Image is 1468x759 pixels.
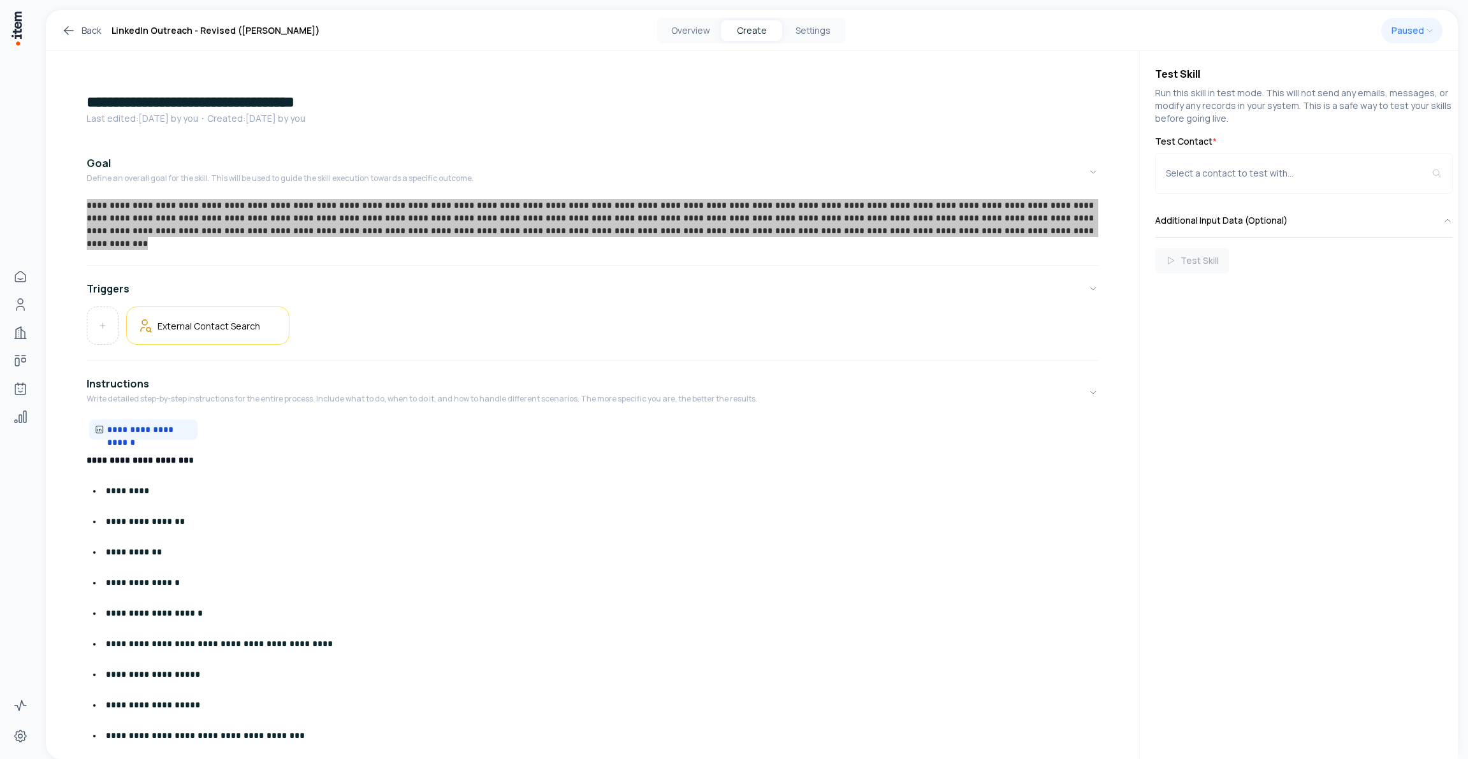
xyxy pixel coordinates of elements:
p: Run this skill in test mode. This will not send any emails, messages, or modify any records in yo... [1155,87,1453,125]
button: Create [721,20,782,41]
div: GoalDefine an overall goal for the skill. This will be used to guide the skill execution towards ... [87,199,1098,260]
h4: Instructions [87,376,149,391]
a: Deals [8,348,33,373]
h1: LinkedIn Outreach - Revised ([PERSON_NAME]) [112,23,320,38]
a: Back [61,23,101,38]
p: Write detailed step-by-step instructions for the entire process. Include what to do, when to do i... [87,394,757,404]
a: People [8,292,33,317]
h5: External Contact Search [157,320,260,332]
h4: Triggers [87,281,129,296]
h4: Test Skill [1155,66,1453,82]
p: Last edited: [DATE] by you ・Created: [DATE] by you [87,112,1098,125]
a: Settings [8,723,33,749]
p: Define an overall goal for the skill. This will be used to guide the skill execution towards a sp... [87,173,474,184]
button: Overview [660,20,721,41]
a: Companies [8,320,33,345]
img: Item Brain Logo [10,10,23,47]
button: Settings [782,20,843,41]
button: GoalDefine an overall goal for the skill. This will be used to guide the skill execution towards ... [87,145,1098,199]
a: Analytics [8,404,33,430]
div: Triggers [87,307,1098,355]
button: InstructionsWrite detailed step-by-step instructions for the entire process. Include what to do, ... [87,366,1098,419]
a: Home [8,264,33,289]
h4: Goal [87,155,111,171]
a: Activity [8,693,33,718]
a: Agents [8,376,33,401]
label: Test Contact [1155,135,1453,148]
button: Triggers [87,271,1098,307]
div: Select a contact to test with... [1166,167,1432,180]
button: Additional Input Data (Optional) [1155,204,1453,237]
